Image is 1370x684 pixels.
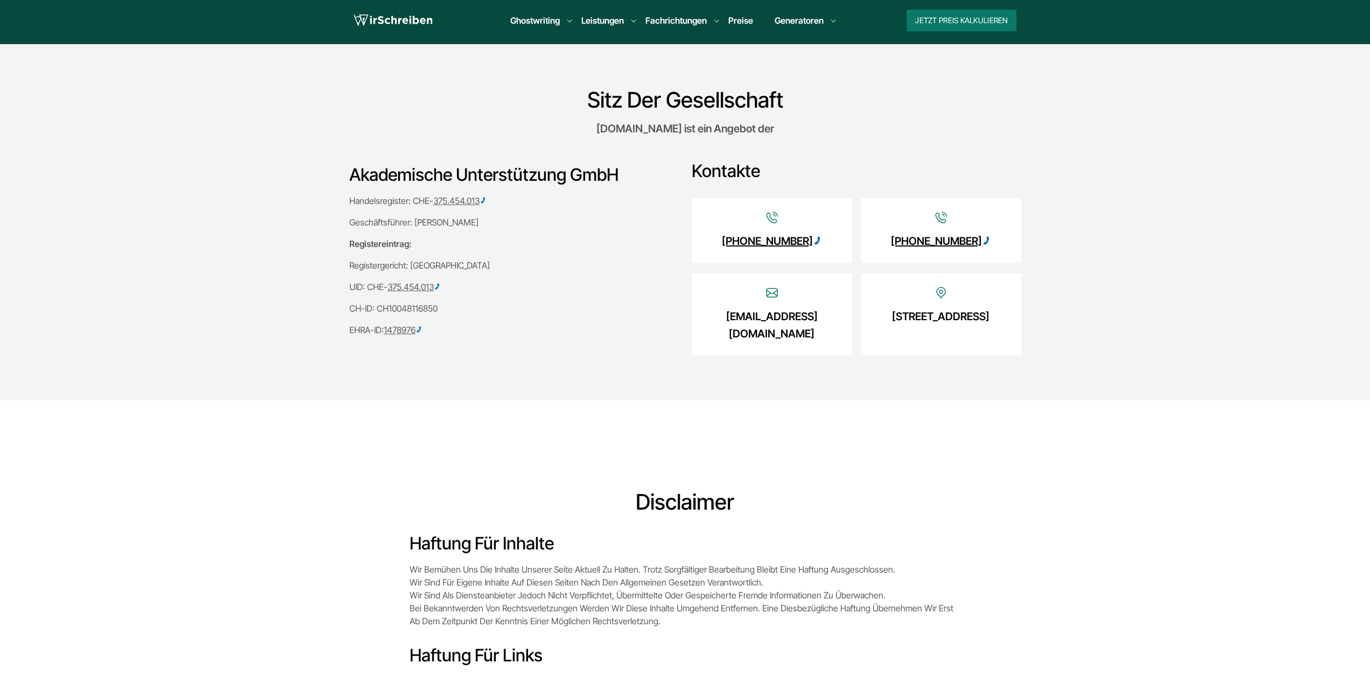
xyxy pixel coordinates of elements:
ctcspan: 375.454.013 [433,195,480,206]
img: Icon [935,211,947,224]
ctcspan: 1478976 [384,325,416,335]
img: Icon [765,211,778,224]
button: Jetzt Preis kalkulieren [907,10,1016,31]
a: Preise [728,15,753,26]
ctcspan: 375.454.013 [388,281,434,292]
a: [PHONE_NUMBER] [722,232,821,250]
p: Geschäftsführer: [PERSON_NAME] [349,216,670,229]
a: Generatoren [775,14,824,27]
ctc: Anruf 375.454.013 mit dem Linkus Desktop Client [433,195,487,206]
p: UID: CHE- [349,280,670,293]
ctc: Anruf +41 41 512 6005 mit dem Linkus Desktop Client [722,235,821,248]
h3: Kontakte [692,160,1021,182]
img: Icon [765,286,778,299]
h2: Disclaimer [410,489,961,515]
a: [EMAIL_ADDRESS][DOMAIN_NAME] [707,308,837,342]
p: [DOMAIN_NAME] ist ein Angebot der [467,120,903,137]
p: CH-ID: CH 10048116850 [349,302,670,315]
ctcspan: [PHONE_NUMBER] [891,235,982,248]
ctcspan: [PHONE_NUMBER] [722,235,813,248]
h3: Haftung für Inhalte [410,533,961,627]
p: Handelsregister: CHE- [349,194,670,207]
p: Wir bemühen uns die Inhalte unserer Seite aktuell zu halten. Trotz sorgfältiger Bearbeitung bleib... [410,563,961,627]
ctc: Anruf 375.454.013 mit dem Linkus Desktop Client [388,281,441,292]
h3: Akademische Unterstützung GmbH [349,164,670,186]
h3: Haftung für Links [410,645,961,666]
img: Icon [935,286,947,299]
h2: Sitz Der Gesellschaft [349,87,1021,113]
a: Leistungen [581,14,624,27]
p: Registergericht: [GEOGRAPHIC_DATA] [349,259,670,272]
a: [STREET_ADDRESS] [892,308,989,325]
a: Ghostwriting [510,14,560,27]
a: [PHONE_NUMBER] [891,232,990,250]
p: EHRA-ID: [349,323,670,336]
ctc: Anruf 1478976 mit dem Linkus Desktop Client [384,325,423,335]
strong: Registereintrag: [349,238,412,249]
img: logo wirschreiben [354,12,432,29]
a: Fachrichtungen [645,14,707,27]
ctc: Anruf +49 800 000 2747 mit dem Linkus Desktop Client [891,235,990,248]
